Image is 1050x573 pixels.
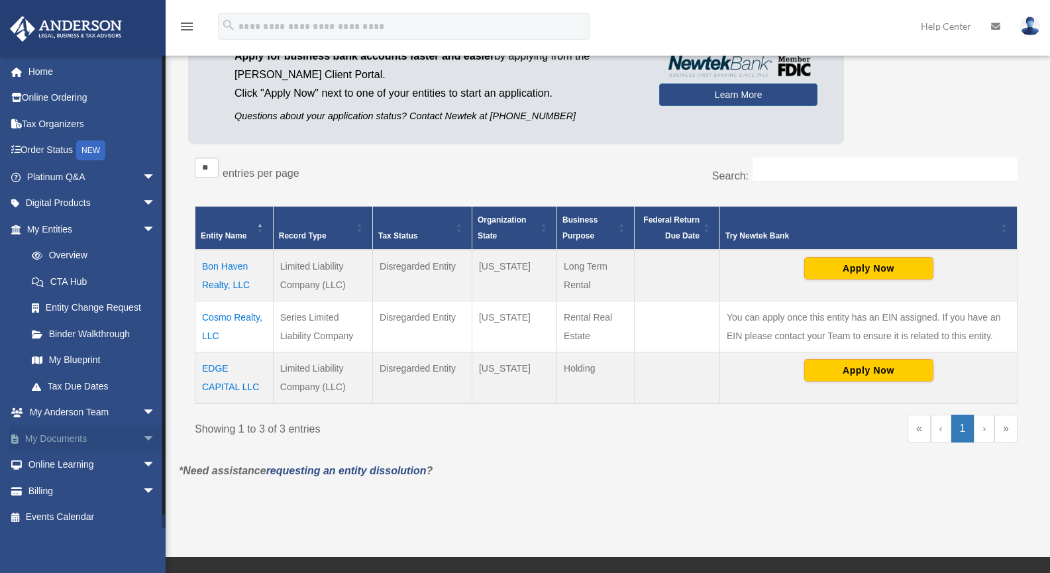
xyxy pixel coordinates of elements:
[720,301,1018,352] td: You can apply once this entity has an EIN assigned. If you have an EIN please contact your Team t...
[195,415,596,439] div: Showing 1 to 3 of 3 entries
[9,504,176,531] a: Events Calendar
[472,207,556,250] th: Organization State: Activate to sort
[562,215,598,240] span: Business Purpose
[19,242,162,269] a: Overview
[76,140,105,160] div: NEW
[9,425,176,452] a: My Documentsarrow_drop_down
[9,478,176,504] a: Billingarrow_drop_down
[472,301,556,352] td: [US_STATE]
[195,352,274,404] td: EDGE CAPITAL LLC
[273,207,372,250] th: Record Type: Activate to sort
[19,268,169,295] a: CTA Hub
[19,347,169,374] a: My Blueprint
[472,250,556,301] td: [US_STATE]
[372,301,472,352] td: Disregarded Entity
[142,216,169,243] span: arrow_drop_down
[712,170,749,182] label: Search:
[273,250,372,301] td: Limited Liability Company (LLC)
[9,399,176,426] a: My Anderson Teamarrow_drop_down
[201,231,246,240] span: Entity Name
[179,23,195,34] a: menu
[557,352,635,404] td: Holding
[659,83,817,106] a: Learn More
[372,207,472,250] th: Tax Status: Activate to sort
[235,84,639,103] p: Click "Apply Now" next to one of your entities to start an application.
[19,295,169,321] a: Entity Change Request
[9,58,176,85] a: Home
[235,50,494,62] span: Apply for business bank accounts faster and easier
[19,373,169,399] a: Tax Due Dates
[179,19,195,34] i: menu
[720,207,1018,250] th: Try Newtek Bank : Activate to sort
[19,321,169,347] a: Binder Walkthrough
[378,231,418,240] span: Tax Status
[931,415,951,443] a: Previous
[142,399,169,427] span: arrow_drop_down
[9,190,176,217] a: Digital Productsarrow_drop_down
[266,465,427,476] a: requesting an entity dissolution
[273,352,372,404] td: Limited Liability Company (LLC)
[273,301,372,352] td: Series Limited Liability Company
[279,231,327,240] span: Record Type
[372,250,472,301] td: Disregarded Entity
[9,216,169,242] a: My Entitiesarrow_drop_down
[6,16,126,42] img: Anderson Advisors Platinum Portal
[142,478,169,505] span: arrow_drop_down
[635,207,720,250] th: Federal Return Due Date: Activate to sort
[974,415,994,443] a: Next
[478,215,526,240] span: Organization State
[235,108,639,125] p: Questions about your application status? Contact Newtek at [PHONE_NUMBER]
[142,452,169,479] span: arrow_drop_down
[142,164,169,191] span: arrow_drop_down
[804,359,933,382] button: Apply Now
[372,352,472,404] td: Disregarded Entity
[195,301,274,352] td: Cosmo Realty, LLC
[557,301,635,352] td: Rental Real Estate
[9,137,176,164] a: Order StatusNEW
[951,415,974,443] a: 1
[179,465,433,476] em: *Need assistance ?
[142,190,169,217] span: arrow_drop_down
[195,207,274,250] th: Entity Name: Activate to invert sorting
[666,56,811,77] img: NewtekBankLogoSM.png
[142,425,169,452] span: arrow_drop_down
[223,168,299,179] label: entries per page
[9,111,176,137] a: Tax Organizers
[9,85,176,111] a: Online Ordering
[994,415,1018,443] a: Last
[195,250,274,301] td: Bon Haven Realty, LLC
[235,47,639,84] p: by applying from the [PERSON_NAME] Client Portal.
[643,215,700,240] span: Federal Return Due Date
[221,18,236,32] i: search
[908,415,931,443] a: First
[9,452,176,478] a: Online Learningarrow_drop_down
[1020,17,1040,36] img: User Pic
[557,207,635,250] th: Business Purpose: Activate to sort
[725,228,997,244] div: Try Newtek Bank
[472,352,556,404] td: [US_STATE]
[557,250,635,301] td: Long Term Rental
[9,164,176,190] a: Platinum Q&Aarrow_drop_down
[804,257,933,280] button: Apply Now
